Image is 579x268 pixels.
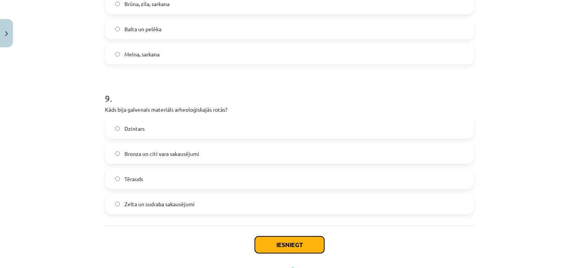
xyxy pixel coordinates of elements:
[115,27,120,32] input: Balta un pelēka
[115,2,120,6] input: Brūna, zila, sarkana
[124,25,161,33] span: Balta un pelēka
[255,236,324,253] button: Iesniegt
[115,177,120,181] input: Tērauds
[124,50,160,58] span: Melna, sarkana
[105,106,474,114] p: Kāds bija galvenais materiāls arheoloģiskajās rotās?
[115,52,120,57] input: Melna, sarkana
[5,31,8,36] img: icon-close-lesson-0947bae3869378f0d4975bcd49f059093ad1ed9edebbc8119c70593378902aed.svg
[115,126,120,131] input: Dzintars
[105,80,474,103] h1: 9 .
[124,150,199,158] span: Bronza un citi vara sakausējumi
[115,151,120,156] input: Bronza un citi vara sakausējumi
[115,202,120,207] input: Zelta un sudraba sakausējumi
[124,200,195,208] span: Zelta un sudraba sakausējumi
[124,125,145,133] span: Dzintars
[124,175,143,183] span: Tērauds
